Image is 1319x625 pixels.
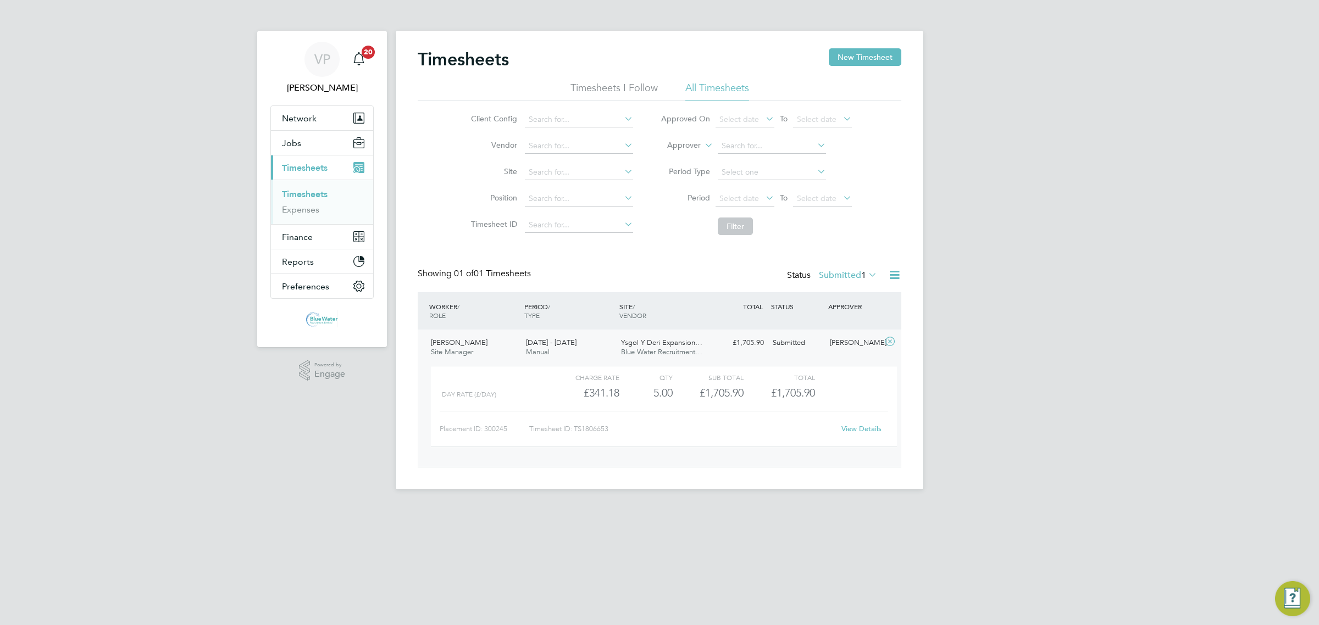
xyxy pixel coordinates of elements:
[661,166,710,176] label: Period Type
[1275,581,1310,616] button: Engage Resource Center
[271,249,373,274] button: Reports
[617,297,712,325] div: SITE
[525,165,633,180] input: Search for...
[526,347,550,356] span: Manual
[314,370,345,379] span: Engage
[787,268,879,283] div: Status
[257,31,387,347] nav: Main navigation
[271,274,373,298] button: Preferences
[271,225,373,249] button: Finance
[841,424,882,433] a: View Details
[431,338,487,347] span: [PERSON_NAME]
[651,140,701,151] label: Approver
[619,371,673,384] div: QTY
[454,268,474,279] span: 01 of
[468,166,517,176] label: Site
[270,42,374,94] a: VP[PERSON_NAME]
[619,384,673,402] div: 5.00
[744,371,814,384] div: Total
[525,138,633,154] input: Search for...
[282,232,313,242] span: Finance
[468,140,517,150] label: Vendor
[797,193,836,203] span: Select date
[468,219,517,229] label: Timesheet ID
[777,111,791,126] span: To
[468,193,517,203] label: Position
[829,48,901,66] button: New Timesheet
[282,204,319,215] a: Expenses
[526,338,577,347] span: [DATE] - [DATE]
[673,384,744,402] div: £1,705.90
[718,217,753,235] button: Filter
[314,360,345,370] span: Powered by
[282,113,317,124] span: Network
[768,334,825,352] div: Submitted
[633,302,635,311] span: /
[718,138,826,154] input: Search for...
[661,193,710,203] label: Period
[271,180,373,224] div: Timesheets
[529,420,834,438] div: Timesheet ID: TS1806653
[524,311,540,320] span: TYPE
[718,165,826,180] input: Select one
[719,193,759,203] span: Select date
[271,131,373,155] button: Jobs
[282,256,314,267] span: Reports
[270,81,374,94] span: Victoria Price
[548,384,619,402] div: £341.18
[306,310,339,327] img: bluewaterwales-logo-retina.png
[271,155,373,180] button: Timesheets
[548,371,619,384] div: Charge rate
[661,114,710,124] label: Approved On
[282,163,328,173] span: Timesheets
[522,297,617,325] div: PERIOD
[711,334,768,352] div: £1,705.90
[454,268,531,279] span: 01 Timesheets
[299,360,346,381] a: Powered byEngage
[457,302,459,311] span: /
[777,191,791,205] span: To
[270,310,374,327] a: Go to home page
[418,268,533,280] div: Showing
[825,297,883,316] div: APPROVER
[719,114,759,124] span: Select date
[771,386,815,399] span: £1,705.90
[548,302,550,311] span: /
[768,297,825,316] div: STATUS
[621,347,702,356] span: Blue Water Recruitment…
[619,311,646,320] span: VENDOR
[685,81,749,101] li: All Timesheets
[362,46,375,59] span: 20
[621,338,702,347] span: Ysgol Y Deri Expansion…
[825,334,883,352] div: [PERSON_NAME]
[348,42,370,77] a: 20
[282,281,329,292] span: Preferences
[429,311,446,320] span: ROLE
[525,191,633,207] input: Search for...
[673,371,744,384] div: Sub Total
[418,48,509,70] h2: Timesheets
[271,106,373,130] button: Network
[743,302,763,311] span: TOTAL
[431,347,473,356] span: Site Manager
[282,138,301,148] span: Jobs
[861,270,866,281] span: 1
[426,297,522,325] div: WORKER
[442,390,496,398] span: Day rate (£/day)
[468,114,517,124] label: Client Config
[525,112,633,127] input: Search for...
[797,114,836,124] span: Select date
[525,217,633,233] input: Search for...
[570,81,658,101] li: Timesheets I Follow
[314,52,330,66] span: VP
[819,270,877,281] label: Submitted
[282,189,328,199] a: Timesheets
[440,420,529,438] div: Placement ID: 300245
